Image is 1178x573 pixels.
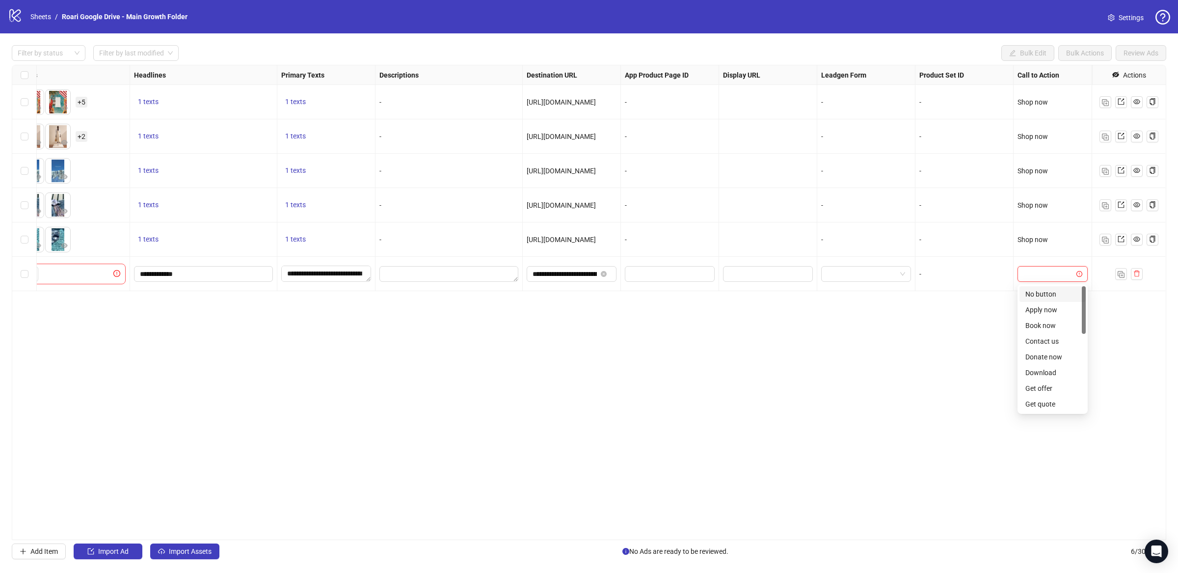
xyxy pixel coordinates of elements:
[158,548,165,555] span: cloud-upload
[134,234,162,246] button: 1 texts
[1017,236,1048,244] span: Shop now
[379,201,381,209] span: -
[1133,167,1140,174] span: eye
[373,65,375,84] div: Resize Primary Texts column
[1025,336,1080,347] div: Contact us
[1133,270,1140,277] span: delete
[12,188,37,222] div: Select row 4
[34,139,41,146] span: eye
[46,227,70,252] img: Asset 2
[285,235,306,243] span: 1 texts
[1133,98,1140,105] span: eye
[622,546,728,557] span: No Ads are ready to be reviewed.
[1099,165,1111,177] button: Duplicate
[716,65,719,84] div: Resize App Product Page ID column
[1019,333,1086,349] div: Contact us
[919,269,1009,279] div: -
[1019,286,1086,302] div: No button
[912,65,915,84] div: Resize Leadgen Form column
[919,70,964,81] strong: Product Set ID
[46,124,70,149] img: Asset 2
[1019,302,1086,318] div: Apply now
[12,222,37,257] div: Select row 5
[1118,236,1124,243] span: export
[379,266,518,282] div: Edit values
[1133,133,1140,139] span: eye
[32,240,44,252] button: Preview
[1119,12,1144,23] span: Settings
[28,11,53,22] a: Sheets
[1011,65,1013,84] div: Resize Product Set ID column
[379,70,419,81] strong: Descriptions
[1155,10,1170,25] span: question-circle
[1017,201,1048,209] span: Shop now
[1019,349,1086,365] div: Donate now
[821,131,911,142] div: -
[601,271,607,277] button: close-circle
[134,199,162,211] button: 1 texts
[1102,134,1109,140] img: Duplicate
[1149,236,1156,243] span: copy
[285,98,306,106] span: 1 texts
[1131,546,1166,557] span: 6 / 300 items
[1019,318,1086,333] div: Book now
[527,167,596,175] span: [URL][DOMAIN_NAME]
[919,131,1009,142] div: -
[134,70,166,81] strong: Headlines
[1149,133,1156,139] span: copy
[379,98,381,106] span: -
[625,98,627,106] span: -
[527,98,596,106] span: [URL][DOMAIN_NAME]
[134,266,273,282] div: Edit values
[821,70,866,81] strong: Leadgen Form
[1019,381,1086,396] div: Get offer
[1133,201,1140,208] span: eye
[281,234,310,246] button: 1 texts
[32,103,44,114] button: Preview
[1100,10,1151,26] a: Settings
[285,132,306,140] span: 1 texts
[46,193,70,218] img: Asset 2
[723,70,760,81] strong: Display URL
[1102,168,1109,175] img: Duplicate
[618,65,620,84] div: Resize Destination URL column
[1025,304,1080,315] div: Apply now
[138,201,159,209] span: 1 texts
[138,235,159,243] span: 1 texts
[138,132,159,140] span: 1 texts
[919,234,1009,245] div: -
[821,165,911,176] div: -
[281,131,310,142] button: 1 texts
[821,200,911,211] div: -
[1025,383,1080,394] div: Get offer
[61,139,68,146] span: eye
[1099,96,1111,108] button: Duplicate
[1017,98,1048,106] span: Shop now
[150,544,219,559] button: Import Assets
[169,547,212,555] span: Import Assets
[1133,236,1140,243] span: eye
[281,199,310,211] button: 1 texts
[1118,201,1124,208] span: export
[58,137,70,149] button: Preview
[138,98,159,106] span: 1 texts
[1099,234,1111,246] button: Duplicate
[12,154,37,188] div: Select row 3
[1102,202,1109,209] img: Duplicate
[625,167,627,175] span: -
[55,11,58,22] li: /
[1089,65,1092,84] div: Resize Call to Action column
[379,236,381,244] span: -
[32,137,44,149] button: Preview
[32,206,44,218] button: Preview
[1118,98,1124,105] span: export
[1118,271,1124,278] img: Duplicate
[520,65,522,84] div: Resize Descriptions column
[1118,167,1124,174] span: export
[134,131,162,142] button: 1 texts
[34,208,41,215] span: eye
[1149,167,1156,174] span: copy
[379,167,381,175] span: -
[919,97,1009,108] div: -
[1102,237,1109,244] img: Duplicate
